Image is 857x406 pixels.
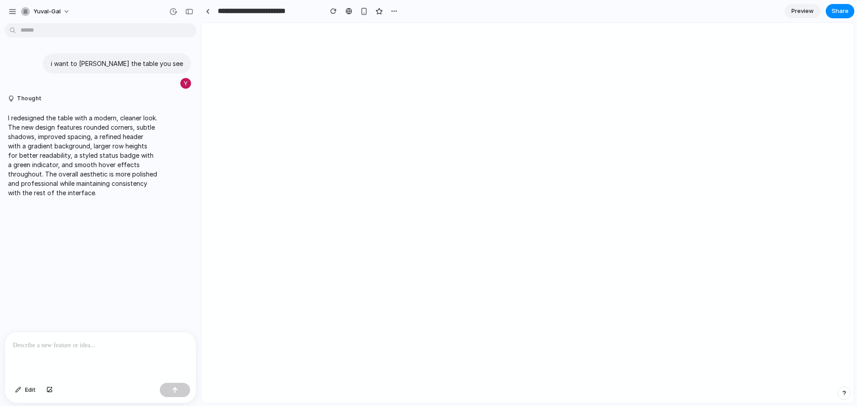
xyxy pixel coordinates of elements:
p: i want to [PERSON_NAME] the table you see [51,59,183,68]
span: Edit [25,385,36,394]
span: Share [832,7,849,16]
span: Preview [791,7,814,16]
a: Preview [785,4,820,18]
span: yuval-gal [33,7,61,16]
button: yuval-gal [17,4,75,19]
button: Share [826,4,854,18]
button: Edit [11,383,40,397]
p: I redesigned the table with a modern, cleaner look. The new design features rounded corners, subt... [8,113,157,197]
